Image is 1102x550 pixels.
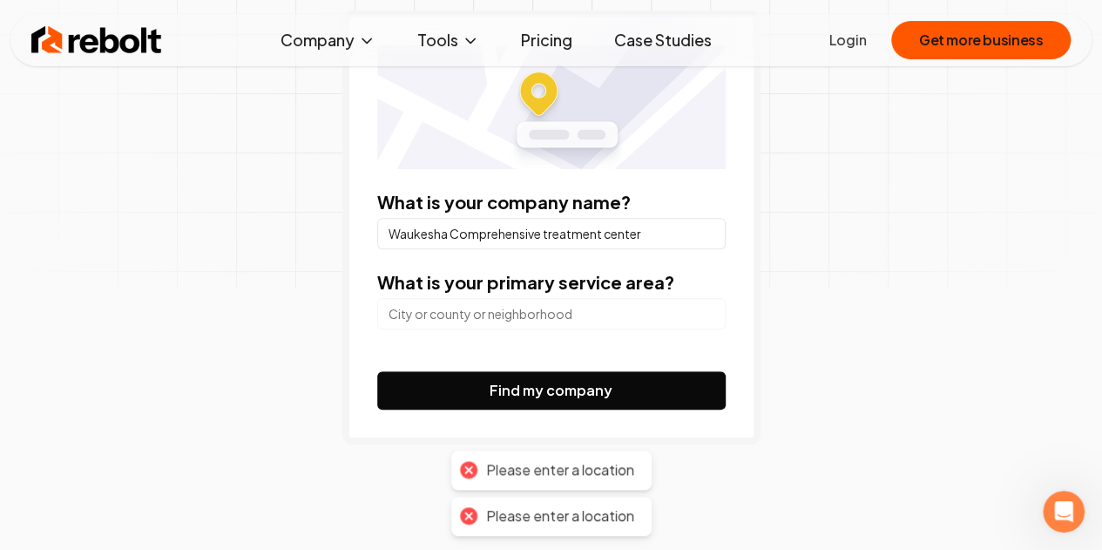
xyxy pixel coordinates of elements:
input: Company Name [377,218,726,249]
div: Please enter a location [486,461,634,479]
button: Get more business [891,21,1071,59]
a: Case Studies [600,23,726,58]
iframe: Intercom live chat [1043,491,1085,533]
input: City or county or neighborhood [377,298,726,329]
div: Please enter a location [486,507,634,526]
img: Rebolt Logo [31,23,162,58]
button: Company [267,23,389,58]
a: Pricing [507,23,586,58]
button: Tools [403,23,493,58]
img: Location map [377,45,726,169]
label: What is your primary service area? [377,271,674,293]
label: What is your company name? [377,191,631,213]
button: Find my company [377,371,726,410]
a: Login [829,30,867,51]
